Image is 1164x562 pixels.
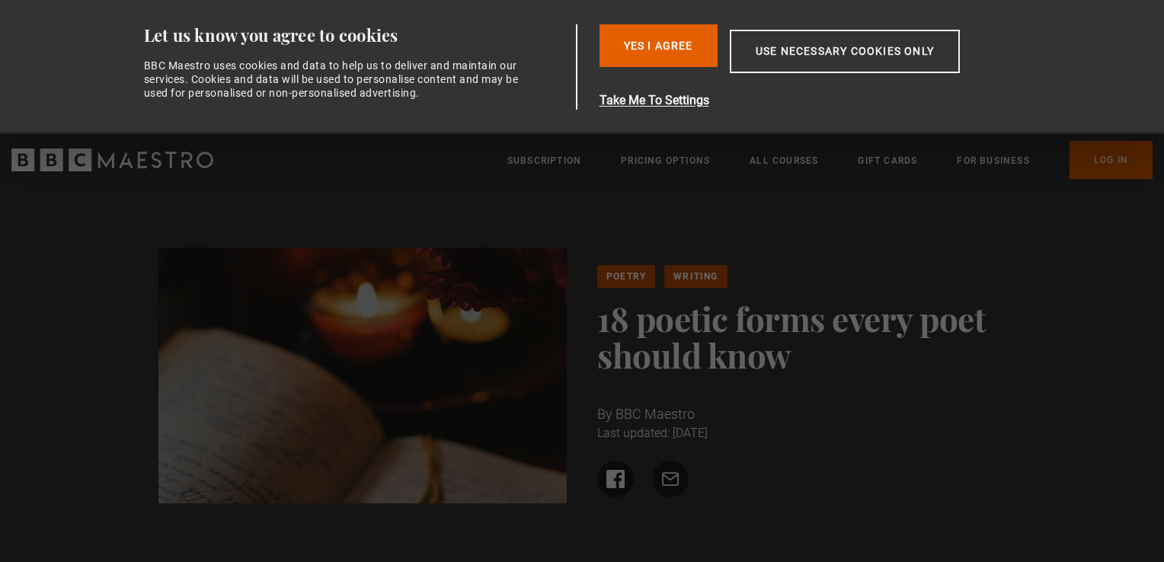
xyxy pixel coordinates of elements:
[597,300,1006,373] h1: 18 poetic forms every poet should know
[507,153,581,168] a: Subscription
[144,24,571,46] div: Let us know you agree to cookies
[597,426,708,440] time: Last updated: [DATE]
[600,24,718,67] button: Yes I Agree
[597,265,655,288] a: Poetry
[616,406,695,422] span: BBC Maestro
[597,406,612,422] span: By
[11,148,213,171] svg: BBC Maestro
[600,91,1032,110] button: Take Me To Settings
[621,153,710,168] a: Pricing Options
[664,265,727,288] a: Writing
[750,153,818,168] a: All Courses
[144,59,528,101] div: BBC Maestro uses cookies and data to help us to deliver and maintain our services. Cookies and da...
[1070,141,1153,179] a: Log In
[858,153,917,168] a: Gift Cards
[730,30,960,73] button: Use necessary cookies only
[957,153,1029,168] a: For business
[507,141,1153,179] nav: Primary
